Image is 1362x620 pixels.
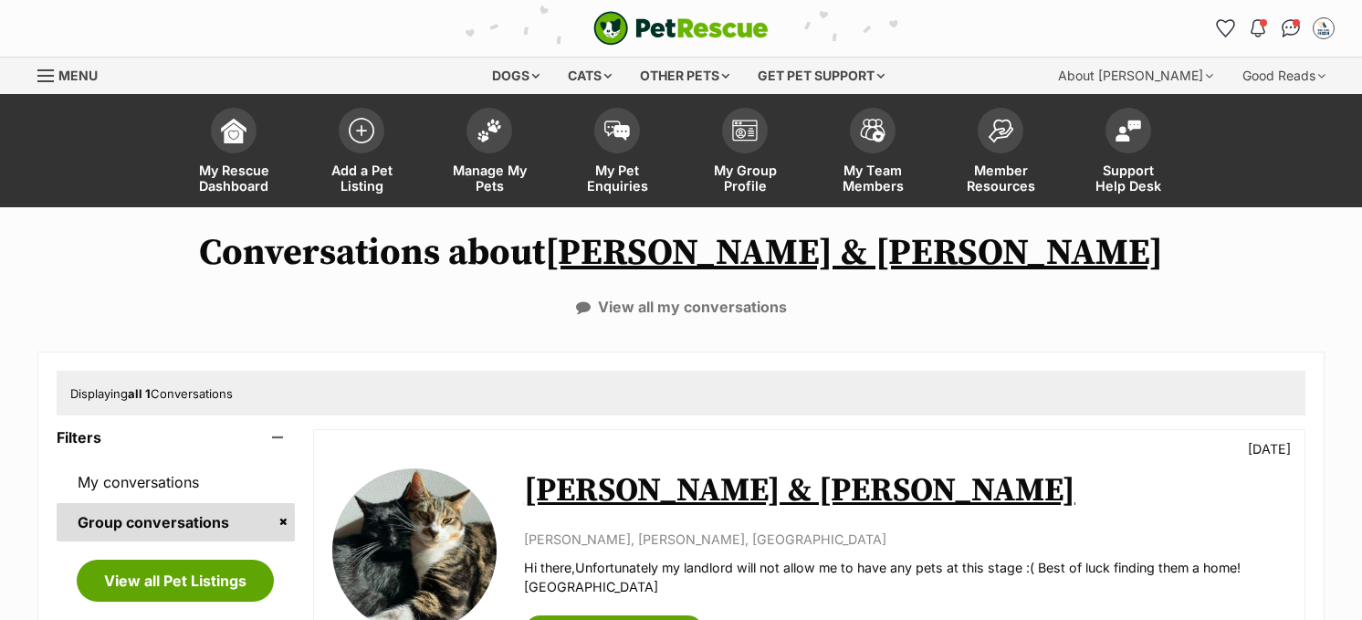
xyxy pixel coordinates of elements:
[1276,14,1305,43] a: Conversations
[221,118,246,143] img: dashboard-icon-eb2f2d2d3e046f16d808141f083e7271f6b2e854fb5c12c21221c1fb7104beca.svg
[425,99,553,207] a: Manage My Pets
[576,163,658,194] span: My Pet Enquiries
[1230,58,1338,94] div: Good Reads
[479,58,552,94] div: Dogs
[193,163,275,194] span: My Rescue Dashboard
[320,163,403,194] span: Add a Pet Listing
[477,119,502,142] img: manage-my-pets-icon-02211641906a0b7f246fdf0571729dbe1e7629f14944591b6c1af311fb30b64b.svg
[37,58,110,90] a: Menu
[553,99,681,207] a: My Pet Enquiries
[1282,19,1301,37] img: chat-41dd97257d64d25036548639549fe6c8038ab92f7586957e7f3b1b290dea8141.svg
[524,470,1075,511] a: [PERSON_NAME] & [PERSON_NAME]
[1309,14,1338,43] button: My account
[593,11,769,46] img: logo-cat-932fe2b9b8326f06289b0f2fb663e598f794de774fb13d1741a6617ecf9a85b4.svg
[349,118,374,143] img: add-pet-listing-icon-0afa8454b4691262ce3f59096e99ab1cd57d4a30225e0717b998d2c9b9846f56.svg
[1064,99,1192,207] a: Support Help Desk
[58,68,98,83] span: Menu
[704,163,786,194] span: My Group Profile
[959,163,1042,194] span: Member Resources
[1243,14,1273,43] button: Notifications
[576,299,787,315] a: View all my conversations
[1210,14,1338,43] ul: Account quick links
[448,163,530,194] span: Manage My Pets
[988,119,1013,143] img: member-resources-icon-8e73f808a243e03378d46382f2149f9095a855e16c252ad45f914b54edf8863c.svg
[1315,19,1333,37] img: Megan Ostwald profile pic
[832,163,914,194] span: My Team Members
[1087,163,1169,194] span: Support Help Desk
[593,11,769,46] a: PetRescue
[860,119,885,142] img: team-members-icon-5396bd8760b3fe7c0b43da4ab00e1e3bb1a5d9ba89233759b79545d2d3fc5d0d.svg
[555,58,624,94] div: Cats
[745,58,897,94] div: Get pet support
[524,558,1286,597] p: Hi there,Unfortunately my landlord will not allow me to have any pets at this stage :( Best of lu...
[57,463,295,501] a: My conversations
[57,429,295,446] header: Filters
[70,386,233,401] span: Displaying Conversations
[732,120,758,142] img: group-profile-icon-3fa3cf56718a62981997c0bc7e787c4b2cf8bcc04b72c1350f741eb67cf2f40e.svg
[681,99,809,207] a: My Group Profile
[545,230,1163,276] a: [PERSON_NAME] & [PERSON_NAME]
[604,121,630,141] img: pet-enquiries-icon-7e3ad2cf08bfb03b45e93fb7055b45f3efa6380592205ae92323e6603595dc1f.svg
[937,99,1064,207] a: Member Resources
[627,58,742,94] div: Other pets
[1251,19,1265,37] img: notifications-46538b983faf8c2785f20acdc204bb7945ddae34d4c08c2a6579f10ce5e182be.svg
[298,99,425,207] a: Add a Pet Listing
[524,530,1286,549] p: [PERSON_NAME], [PERSON_NAME], [GEOGRAPHIC_DATA]
[1248,439,1291,458] p: [DATE]
[57,503,295,541] a: Group conversations
[77,560,274,602] a: View all Pet Listings
[809,99,937,207] a: My Team Members
[170,99,298,207] a: My Rescue Dashboard
[1045,58,1226,94] div: About [PERSON_NAME]
[1210,14,1240,43] a: Favourites
[1116,120,1141,142] img: help-desk-icon-fdf02630f3aa405de69fd3d07c3f3aa587a6932b1a1747fa1d2bba05be0121f9.svg
[128,386,151,401] strong: all 1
